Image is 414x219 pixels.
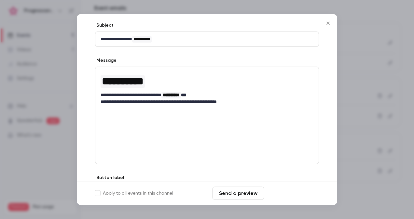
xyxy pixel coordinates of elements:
[95,32,319,47] div: editor
[267,187,319,200] button: Save changes
[95,58,117,64] label: Message
[95,175,124,181] label: Button label
[95,190,173,197] label: Apply to all events in this channel
[212,187,264,200] button: Send a preview
[95,22,114,29] label: Subject
[95,67,319,109] div: editor
[322,17,335,30] button: Close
